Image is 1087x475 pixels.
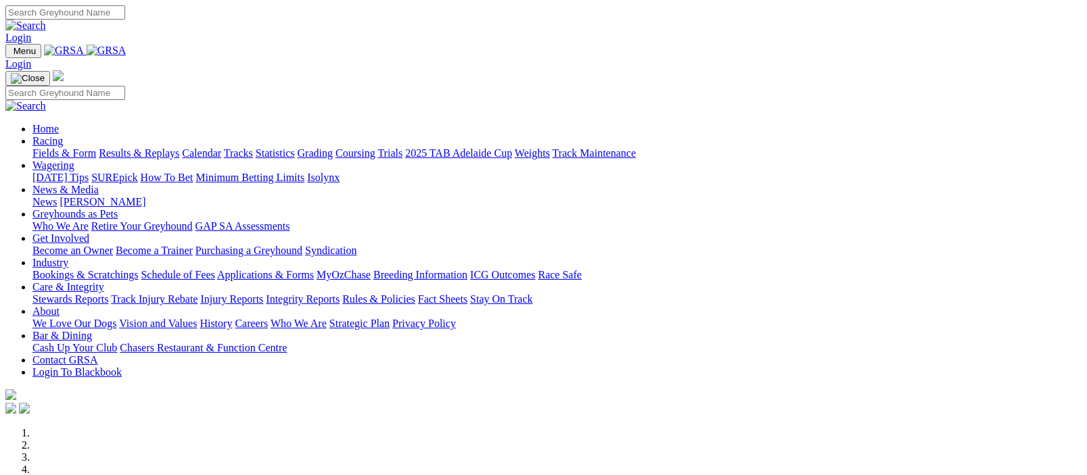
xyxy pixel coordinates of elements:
[553,147,636,159] a: Track Maintenance
[418,293,467,305] a: Fact Sheets
[5,403,16,414] img: facebook.svg
[32,318,1082,330] div: About
[538,269,581,280] a: Race Safe
[195,245,302,256] a: Purchasing a Greyhound
[405,147,512,159] a: 2025 TAB Adelaide Cup
[342,293,415,305] a: Rules & Policies
[5,44,41,58] button: Toggle navigation
[32,354,97,366] a: Contact GRSA
[32,330,92,341] a: Bar & Dining
[5,58,31,70] a: Login
[32,172,89,183] a: [DATE] Tips
[32,342,117,353] a: Cash Up Your Club
[470,293,532,305] a: Stay On Track
[19,403,30,414] img: twitter.svg
[32,245,1082,257] div: Get Involved
[32,245,113,256] a: Become an Owner
[307,172,340,183] a: Isolynx
[32,269,1082,281] div: Industry
[377,147,402,159] a: Trials
[32,366,122,378] a: Login To Blackbook
[120,342,287,353] a: Chasers Restaurant & Function Centre
[141,269,214,280] a: Schedule of Fees
[32,257,68,268] a: Industry
[32,184,99,195] a: News & Media
[91,220,193,232] a: Retire Your Greyhound
[141,172,193,183] a: How To Bet
[256,147,295,159] a: Statistics
[14,46,36,56] span: Menu
[32,196,57,207] a: News
[5,71,50,86] button: Toggle navigation
[182,147,221,159] a: Calendar
[32,135,63,147] a: Racing
[392,318,456,329] a: Privacy Policy
[373,269,467,280] a: Breeding Information
[44,45,84,57] img: GRSA
[32,196,1082,208] div: News & Media
[32,208,118,220] a: Greyhounds as Pets
[195,220,290,232] a: GAP SA Assessments
[32,293,108,305] a: Stewards Reports
[11,73,45,84] img: Close
[32,147,1082,159] div: Racing
[224,147,253,159] a: Tracks
[87,45,126,57] img: GRSA
[329,318,390,329] a: Strategic Plan
[515,147,550,159] a: Weights
[271,318,327,329] a: Who We Are
[32,232,89,244] a: Get Involved
[32,281,104,293] a: Care & Integrity
[266,293,340,305] a: Integrity Reports
[32,159,74,171] a: Wagering
[195,172,304,183] a: Minimum Betting Limits
[5,32,31,43] a: Login
[32,220,1082,232] div: Greyhounds as Pets
[91,172,137,183] a: SUREpick
[119,318,197,329] a: Vision and Values
[32,147,96,159] a: Fields & Form
[32,172,1082,184] div: Wagering
[305,245,356,256] a: Syndication
[200,293,263,305] a: Injury Reports
[5,100,46,112] img: Search
[53,70,64,81] img: logo-grsa-white.png
[32,269,138,280] a: Bookings & Scratchings
[32,220,89,232] a: Who We Are
[32,293,1082,305] div: Care & Integrity
[116,245,193,256] a: Become a Trainer
[470,269,535,280] a: ICG Outcomes
[5,20,46,32] img: Search
[111,293,198,305] a: Track Injury Rebate
[317,269,371,280] a: MyOzChase
[60,196,145,207] a: [PERSON_NAME]
[336,147,375,159] a: Coursing
[32,305,60,317] a: About
[32,318,116,329] a: We Love Our Dogs
[99,147,179,159] a: Results & Replays
[298,147,333,159] a: Grading
[32,123,59,134] a: Home
[235,318,268,329] a: Careers
[5,389,16,400] img: logo-grsa-white.png
[5,86,125,100] input: Search
[217,269,314,280] a: Applications & Forms
[200,318,232,329] a: History
[5,5,125,20] input: Search
[32,342,1082,354] div: Bar & Dining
